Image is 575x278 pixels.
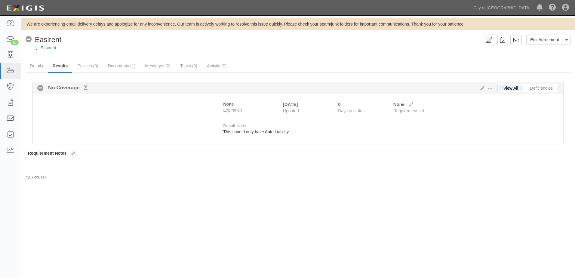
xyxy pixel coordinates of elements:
[202,60,231,72] a: Activity (0)
[26,35,61,45] div: Easirent
[21,21,575,27] div: We are experiencing email delivery delays and apologize for any inconvenience. Our team is active...
[37,85,44,91] i: No Coverage
[283,101,329,107] div: [DATE]
[393,101,405,107] div: None
[338,101,389,107] div: Since 08/19/2025
[223,123,247,128] span: Result Notes
[26,36,32,43] i: No Coverage
[26,60,48,72] a: Details
[478,86,484,91] a: Edit Results
[28,150,66,156] label: Requirement Notes
[48,60,72,73] a: Results
[73,60,103,72] a: Policies (0)
[223,129,554,135] div: This should only have Auto Liability
[5,3,46,14] img: logo-5460c22ac91f19d4615b14bd174203de0afe785f0fc80cf4dbbc73dc1793850b.png
[404,101,413,107] a: Change requirement set
[338,108,364,113] span: Days in status
[499,85,523,91] a: View All
[526,35,563,45] a: Edit Agreement
[140,60,175,72] a: Messages (0)
[29,175,48,179] a: Exigis, LLC
[223,107,278,113] span: Expiration
[26,175,48,180] small: by
[41,45,56,50] a: Easirent
[35,36,61,44] span: Easirent
[393,108,424,113] span: Requirement set
[84,85,88,90] small: Pending Review
[549,4,556,11] i: Help Center - Complianz
[103,60,140,72] a: Documents (1)
[471,2,533,14] a: City of [GEOGRAPHIC_DATA]
[526,85,557,91] a: Deficiencies
[44,84,88,91] b: No Coverage
[176,60,202,72] a: Tasks (0)
[283,108,299,113] span: Updated
[223,102,234,107] strong: None
[11,40,19,45] div: 25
